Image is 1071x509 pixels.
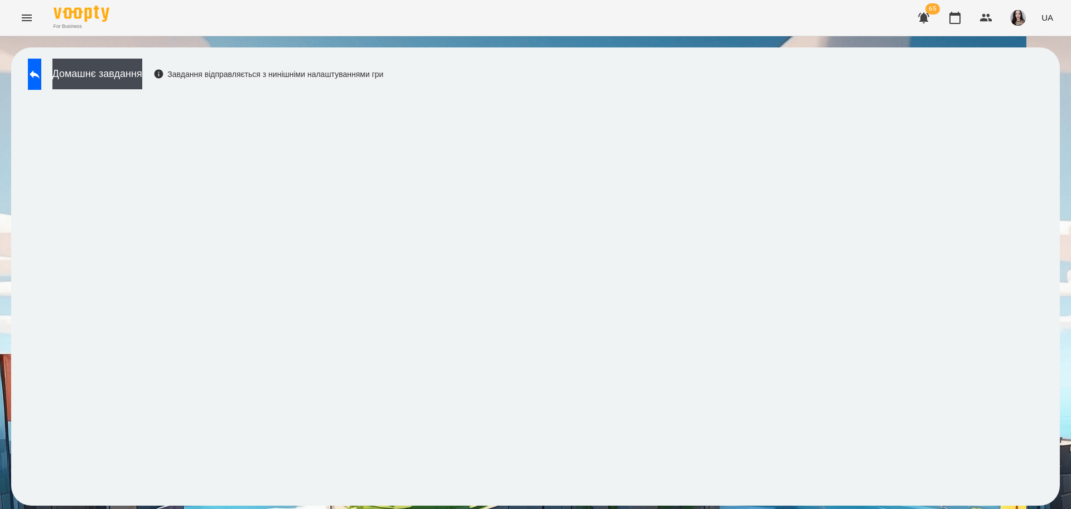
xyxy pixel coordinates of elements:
button: UA [1037,7,1058,28]
img: 23d2127efeede578f11da5c146792859.jpg [1010,10,1026,26]
img: Voopty Logo [54,6,109,22]
button: Домашнє завдання [52,59,142,89]
div: Завдання відправляється з нинішніми налаштуваннями гри [153,69,384,80]
span: 65 [925,3,940,15]
span: For Business [54,23,109,30]
button: Menu [13,4,40,31]
span: UA [1041,12,1053,23]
